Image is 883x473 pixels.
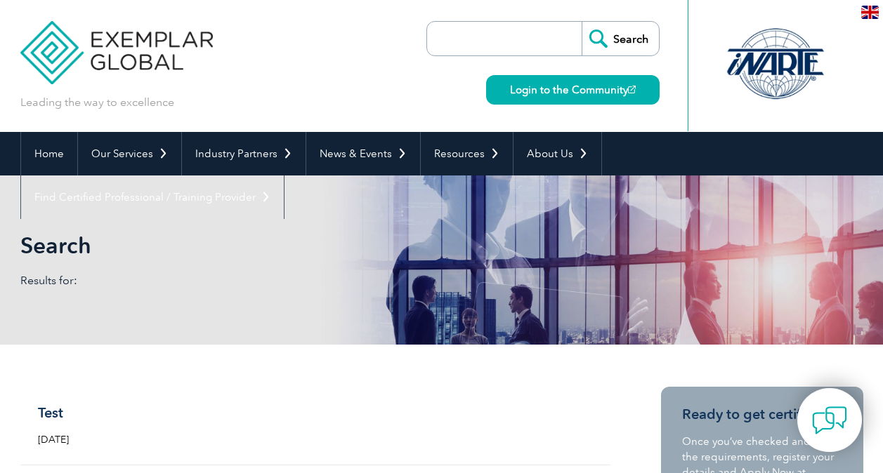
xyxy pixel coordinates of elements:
[38,404,371,422] h3: Test
[20,273,442,288] p: Results for:
[682,406,842,423] h3: Ready to get certified?
[861,6,879,19] img: en
[20,387,610,465] a: Test [DATE]
[628,86,636,93] img: open_square.png
[78,132,181,175] a: Our Services
[21,175,284,219] a: Find Certified Professional / Training Provider
[582,22,659,55] input: Search
[421,132,513,175] a: Resources
[182,132,306,175] a: Industry Partners
[20,95,174,110] p: Leading the way to excellence
[38,434,69,446] span: [DATE]
[514,132,601,175] a: About Us
[20,232,560,259] h1: Search
[486,75,660,105] a: Login to the Community
[812,403,847,438] img: contact-chat.png
[21,132,77,175] a: Home
[306,132,420,175] a: News & Events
